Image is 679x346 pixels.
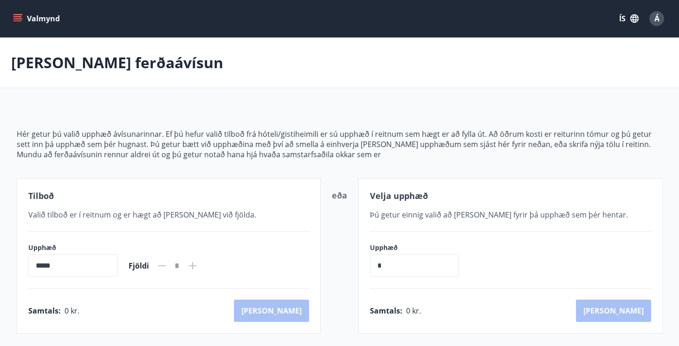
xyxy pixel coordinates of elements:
span: Valið tilboð er í reitnum og er hægt að [PERSON_NAME] við fjölda. [28,210,256,220]
label: Upphæð [370,243,468,252]
label: Upphæð [28,243,117,252]
span: Velja upphæð [370,190,428,201]
button: ÍS [614,10,644,27]
span: eða [332,190,347,201]
span: 0 kr. [65,306,79,316]
span: Þú getur einnig valið að [PERSON_NAME] fyrir þá upphæð sem þér hentar. [370,210,628,220]
span: 0 kr. [406,306,421,316]
span: Tilboð [28,190,54,201]
span: Samtals : [370,306,402,316]
button: menu [11,10,64,27]
p: [PERSON_NAME] ferðaávísun [11,52,223,73]
button: Á [646,7,668,30]
span: Á [654,13,660,24]
p: Mundu að ferðaávísunin rennur aldrei út og þú getur notað hana hjá hvaða samstarfsaðila okkar sem er [17,149,663,160]
span: Fjöldi [129,261,149,271]
span: Samtals : [28,306,61,316]
p: Hér getur þú valið upphæð ávísunarinnar. Ef þú hefur valið tilboð frá hóteli/gistiheimili er sú u... [17,129,663,149]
